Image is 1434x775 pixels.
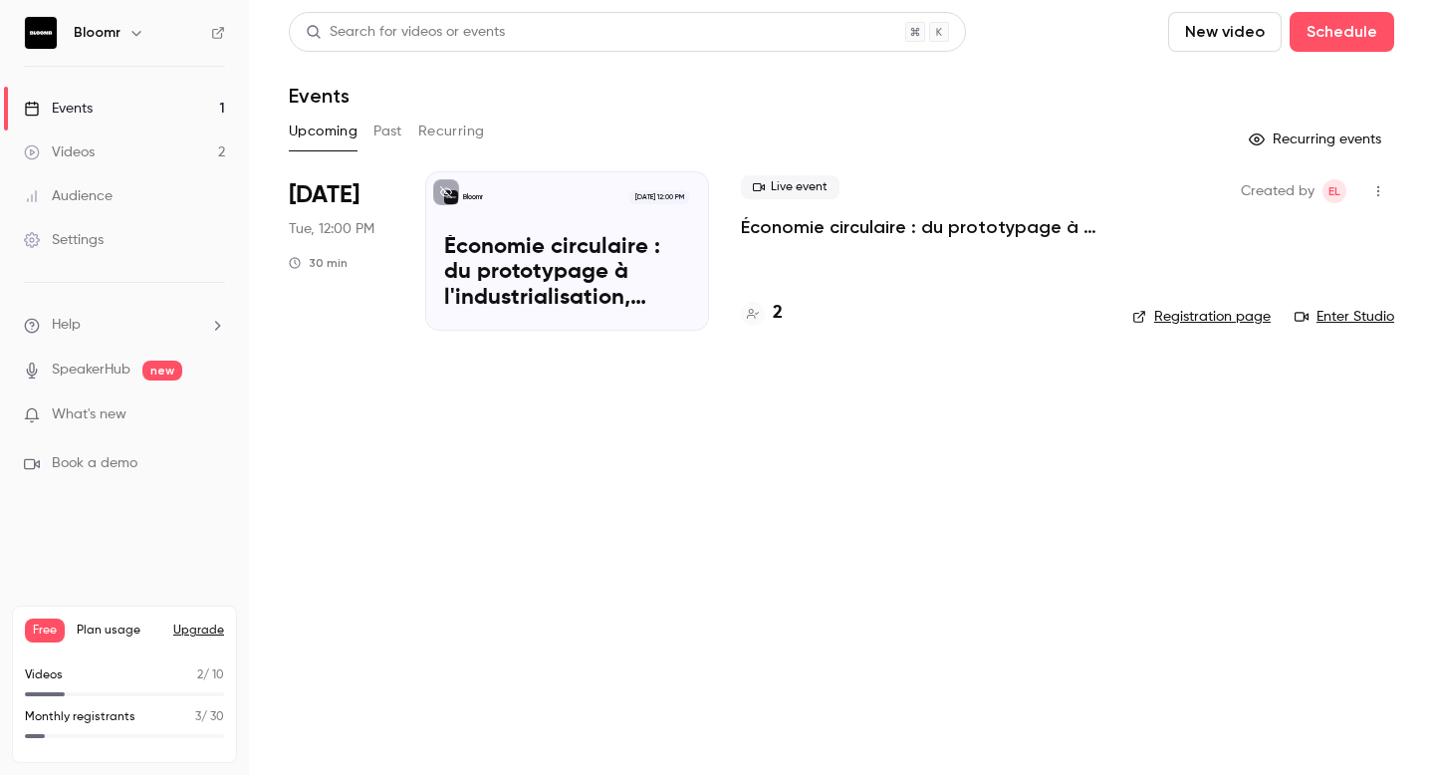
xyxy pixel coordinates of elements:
[25,666,63,684] p: Videos
[74,23,120,43] h6: Bloomr
[741,215,1100,239] a: Économie circulaire : du prototypage à l'industrialisation, comment se financer ?
[197,666,224,684] p: / 10
[24,186,113,206] div: Audience
[173,623,224,639] button: Upgrade
[773,300,783,327] h4: 2
[1240,124,1394,155] button: Recurring events
[25,17,57,49] img: Bloomr
[373,116,402,147] button: Past
[289,179,359,211] span: [DATE]
[1322,179,1346,203] span: Elisa Le Lay
[25,619,65,643] span: Free
[289,219,374,239] span: Tue, 12:00 PM
[52,360,130,381] a: SpeakerHub
[52,453,137,474] span: Book a demo
[142,361,182,381] span: new
[1132,307,1271,327] a: Registration page
[25,708,135,726] p: Monthly registrants
[24,99,93,119] div: Events
[1328,179,1340,203] span: EL
[52,315,81,336] span: Help
[24,230,104,250] div: Settings
[425,171,709,331] a: Économie circulaire : du prototypage à l'industrialisation, comment se financer ?Bloomr[DATE] 12:...
[195,711,201,723] span: 3
[1295,307,1394,327] a: Enter Studio
[418,116,485,147] button: Recurring
[77,623,161,639] span: Plan usage
[197,669,203,681] span: 2
[24,315,225,336] li: help-dropdown-opener
[1241,179,1314,203] span: Created by
[741,300,783,327] a: 2
[52,404,126,425] span: What's new
[444,235,690,312] p: Économie circulaire : du prototypage à l'industrialisation, comment se financer ?
[24,142,95,162] div: Videos
[195,708,224,726] p: / 30
[741,175,839,199] span: Live event
[289,255,348,271] div: 30 min
[1168,12,1282,52] button: New video
[628,190,689,204] span: [DATE] 12:00 PM
[306,22,505,43] div: Search for videos or events
[289,84,350,108] h1: Events
[289,171,393,331] div: Sep 30 Tue, 12:00 PM (Europe/Madrid)
[463,192,483,202] p: Bloomr
[289,116,358,147] button: Upcoming
[1290,12,1394,52] button: Schedule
